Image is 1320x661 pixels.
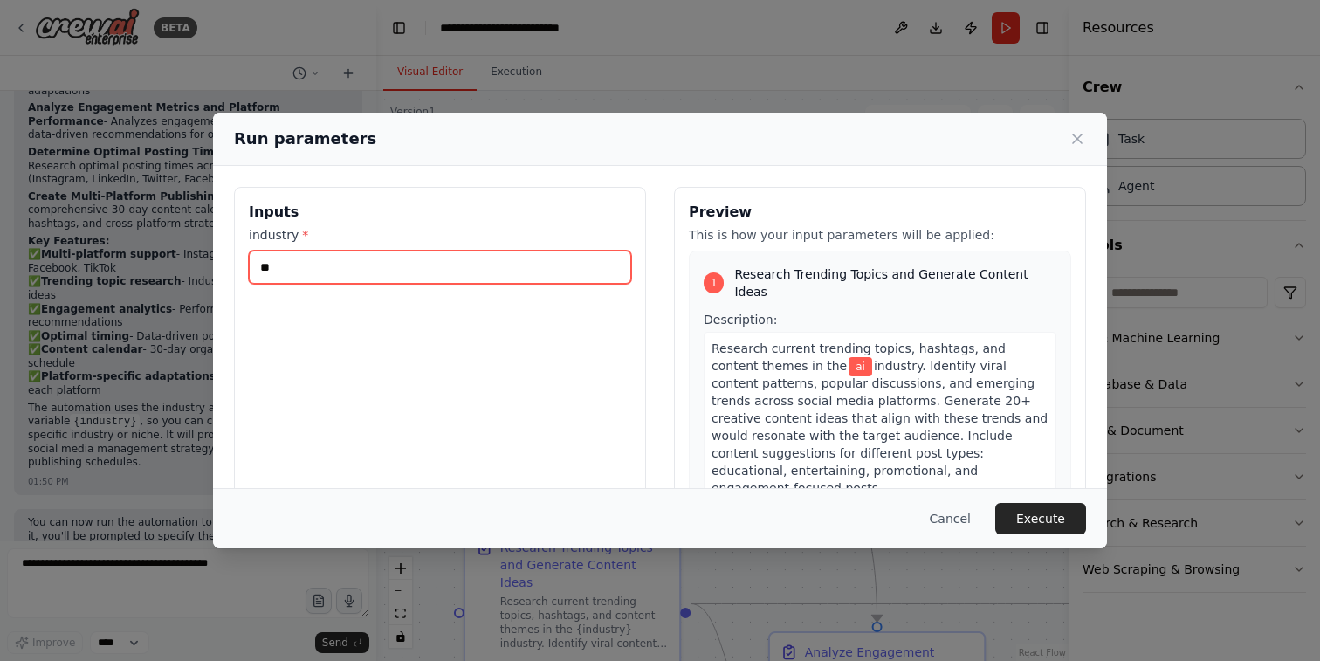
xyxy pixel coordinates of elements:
[689,226,1071,244] p: This is how your input parameters will be applied:
[249,202,631,223] h3: Inputs
[234,127,376,151] h2: Run parameters
[704,272,724,293] div: 1
[704,313,777,327] span: Description:
[712,341,1006,373] span: Research current trending topics, hashtags, and content themes in the
[849,357,872,376] span: Variable: industry
[689,202,1071,223] h3: Preview
[995,503,1086,534] button: Execute
[734,265,1056,300] span: Research Trending Topics and Generate Content Ideas
[712,359,1048,495] span: industry. Identify viral content patterns, popular discussions, and emerging trends across social...
[249,226,631,244] label: industry
[916,503,985,534] button: Cancel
